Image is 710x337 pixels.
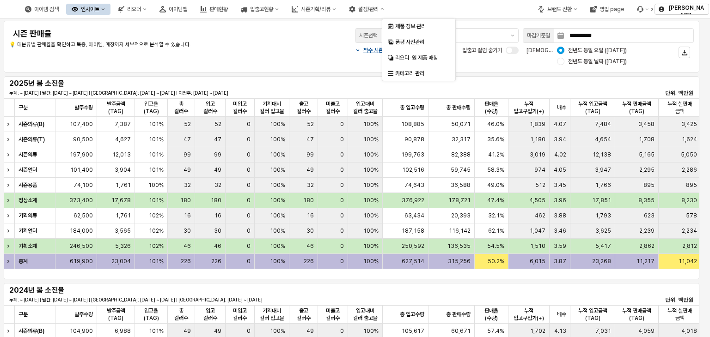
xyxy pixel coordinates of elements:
span: 0 [247,227,251,235]
span: 3,625 [595,227,611,235]
span: 0 [340,136,344,143]
font: 판매현황 [209,6,228,12]
div: Expand row [4,132,16,147]
span: 0 [247,181,251,189]
span: 3.87 [554,258,566,265]
span: 52 [184,120,191,128]
span: 입출고 컬럼 숨기기 [462,47,502,54]
span: 0 [247,212,251,219]
span: 100% [270,136,285,143]
span: 8,230 [681,197,697,204]
span: 5,050 [681,151,697,158]
span: 누적 실판매 금액 [662,100,697,115]
span: 578 [686,212,697,219]
strong: 시즌의류(B) [18,121,44,127]
span: 입고대비 컬러 출고율 [352,100,379,115]
span: 100% [363,227,379,235]
span: 5,165 [639,151,655,158]
span: 3,947 [595,166,611,174]
span: 100% [363,120,379,128]
span: 3.96 [554,197,566,204]
span: 8,355 [638,197,655,204]
span: 100% [363,136,379,143]
span: 3,904 [115,166,131,174]
font: [PERSON_NAME] [669,5,704,18]
button: 짝수 시즌 선택 열기 [355,47,404,54]
span: 99 [306,151,314,158]
span: 102% [149,242,164,250]
span: 0 [247,258,251,265]
span: 184,000 [70,227,93,235]
span: 누적 입고구입가(+) [512,307,545,322]
span: 0 [340,120,344,128]
span: 90,500 [73,136,93,143]
span: 49 [306,166,314,174]
strong: 시즌언더 [18,167,37,173]
span: 11,217 [637,258,655,265]
span: 미입고 컬러수 [229,100,251,115]
span: 199,763 [401,151,424,158]
span: 구분 [18,311,28,318]
div: 영업 page [585,4,630,15]
span: 7,387 [115,120,131,128]
span: 46 [184,242,191,250]
strong: 기획의류 [18,212,37,219]
span: 180 [211,197,221,204]
button: 아이템맵 [154,4,193,15]
span: 50,071 [451,120,471,128]
span: 99 [184,151,191,158]
div: Expand row [4,178,16,193]
div: 브랜드 전환 [547,6,572,12]
span: 74,643 [404,181,424,189]
span: 32,317 [452,136,471,143]
font: 시즌기획/리뷰 [301,6,331,12]
div: 입출고현황 [235,4,284,15]
span: 49 [184,327,191,335]
span: 100% [363,242,379,250]
span: 0 [247,327,251,335]
span: 30 [306,227,314,235]
span: 7,484 [595,120,611,128]
span: 발주수량 [74,104,93,111]
span: 101% [149,197,164,204]
span: 102% [149,227,164,235]
span: 46.0% [487,120,504,128]
span: 100% [270,212,285,219]
span: 101% [149,120,164,128]
font: 품평 사진관리 [395,39,424,45]
span: 619,900 [70,258,93,265]
span: 23,004 [111,258,131,265]
span: 0 [247,136,251,143]
button: 제안 사항 표시 [507,29,518,42]
span: 246,500 [70,242,93,250]
span: 100% [270,258,285,265]
span: 101% [149,151,164,158]
font: 카테고리 관리 [395,70,424,77]
span: 2,234 [682,227,697,235]
font: 아이템맵 [169,6,187,12]
span: 101% [149,136,164,143]
span: 2,812 [682,242,697,250]
span: 895 [686,181,697,189]
span: 0 [340,166,344,174]
span: 3.59 [554,242,566,250]
button: 판매현황 [195,4,233,15]
span: 12,013 [112,151,131,158]
span: 101,400 [70,166,93,174]
span: 전년도 동일 요일 ([DATE]) [568,47,627,54]
button: 설정/관리 [343,4,390,15]
span: 총 판매수량 [446,104,471,111]
span: [DEMOGRAPHIC_DATA] 기준: [526,47,600,54]
span: 30 [184,227,191,235]
span: 63,434 [404,212,424,219]
span: 100% [270,151,285,158]
span: 2,862 [639,242,655,250]
span: 1,839 [530,120,545,128]
p: 💡 대분류별 판매율을 확인하고 복종, 아이템, 매장까지 세부적으로 분석할 수 있습니다. [9,41,294,49]
div: Expand row [4,223,16,238]
div: Expand row [4,162,16,177]
span: 116,142 [449,227,471,235]
font: 리오더 [127,6,141,12]
span: 기획대비 컬러 입고율 [258,100,285,115]
span: 100% [363,197,379,204]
